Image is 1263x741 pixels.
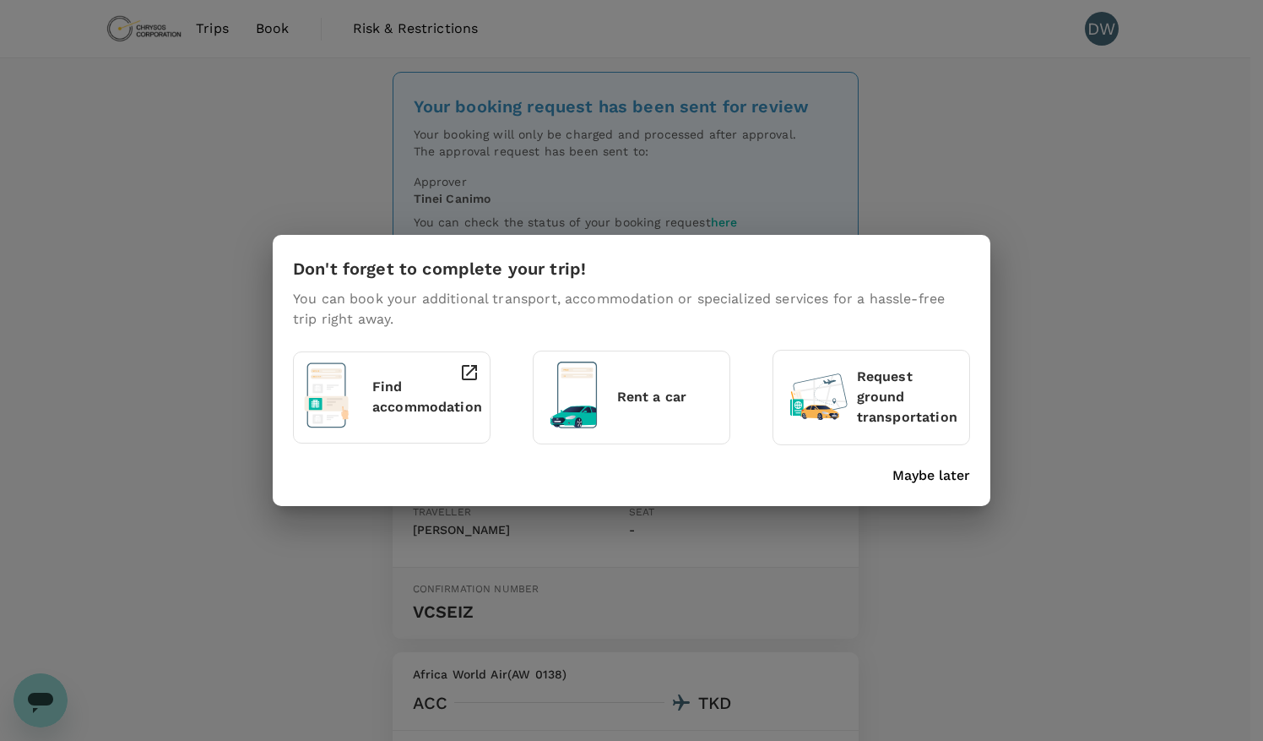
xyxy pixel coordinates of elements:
p: Rent a car [617,387,719,407]
p: Find accommodation [372,377,482,417]
p: You can book your additional transport, accommodation or specialized services for a hassle-free t... [293,289,970,330]
button: Maybe later [892,466,970,486]
p: Request ground transportation [857,367,959,428]
h6: Don't forget to complete your trip! [293,255,586,282]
